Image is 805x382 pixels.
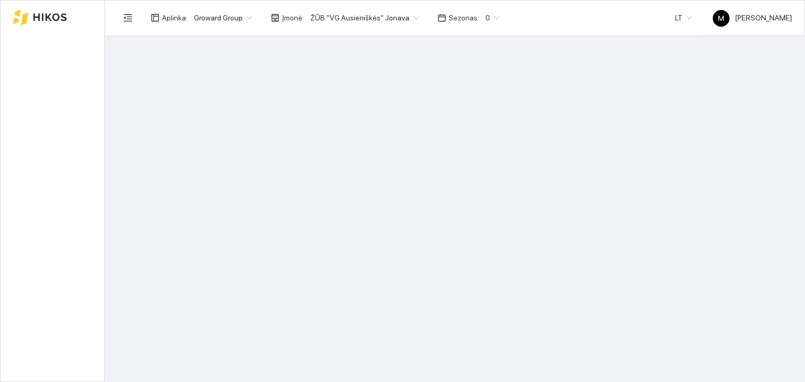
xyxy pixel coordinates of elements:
button: menu-fold [117,7,138,28]
span: Sezonas : [449,12,479,24]
span: 0 [485,10,499,26]
span: M [718,10,724,27]
span: shop [271,14,279,22]
span: ŽŪB "VG Ausieniškės" Jonava [310,10,419,26]
span: calendar [438,14,446,22]
span: layout [151,14,159,22]
span: menu-fold [123,13,133,23]
span: Įmonė : [282,12,304,24]
span: Groward Group [194,10,252,26]
span: [PERSON_NAME] [713,14,792,22]
span: LT [675,10,692,26]
span: Aplinka : [162,12,188,24]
